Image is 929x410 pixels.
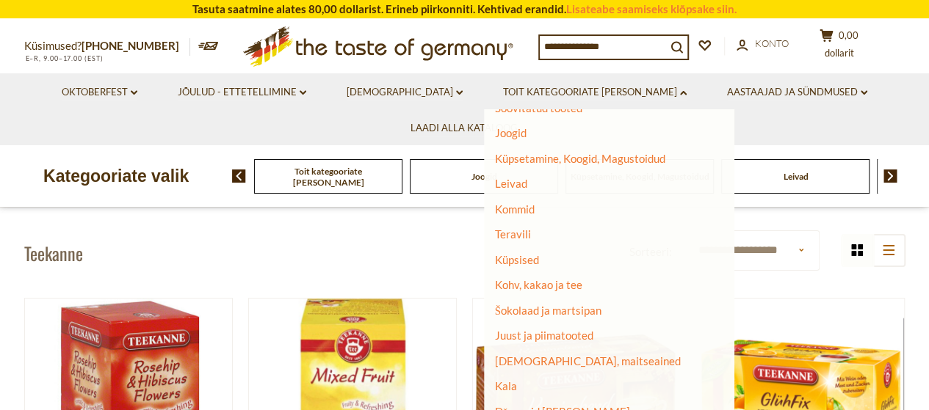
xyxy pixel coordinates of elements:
a: Leivad [783,171,808,182]
a: Teravili [495,227,531,241]
img: järgmine nool [883,169,897,183]
font: Jõulud - ETTETELLIMINE [178,86,297,98]
font: E–R, 9.00–17.00 (EST) [26,54,104,62]
a: Küpsetamine, Koogid, Magustoidud [495,152,665,165]
a: Jõulud - ETTETELLIMINE [178,84,306,100]
a: [DEMOGRAPHIC_DATA] [347,84,463,100]
a: Küpsised [495,253,539,266]
font: [DEMOGRAPHIC_DATA] [347,86,453,98]
a: Oktoberfest [62,84,137,100]
a: Aastaajad ja sündmused [727,84,867,100]
a: [DEMOGRAPHIC_DATA], maitseained [495,354,681,367]
font: Tasuta saatmine alates 80,00 dollarist. Erineb piirkonniti. Kehtivad erandid. [192,2,566,15]
button: 0,00 dollarit [817,29,861,65]
font: Toit kategooriate [PERSON_NAME] [503,86,677,98]
a: Konto [737,36,789,52]
font: Laadi alla kataloog [411,122,518,133]
font: Teekanne [24,240,83,266]
a: Toit kategooriate [PERSON_NAME] [503,84,687,100]
a: Kala [495,379,517,392]
font: Konto [755,37,789,49]
a: Šokolaad ja martsipan [495,304,601,317]
font: Kategooriate valik [43,166,189,186]
a: [PHONE_NUMBER] [82,39,179,52]
font: Toit kategooriate [PERSON_NAME] [293,166,364,188]
a: Laadi alla kataloog [411,120,518,136]
a: Joogid [495,126,527,139]
a: Leivad [495,177,527,190]
img: eelmine nool [232,169,246,183]
a: Kommid [495,202,535,216]
font: Küsimused? [24,39,82,52]
a: Juust ja piimatooted [495,329,593,342]
font: Oktoberfest [62,86,128,98]
a: Toit kategooriate [PERSON_NAME] [259,166,398,188]
a: Lisateabe saamiseks klõpsake siin. [566,2,737,15]
a: Joogid [471,171,497,182]
font: 0,00 dollarit [825,29,859,59]
a: Kohv, kakao ja tee [495,278,582,291]
font: Aastaajad ja sündmused [727,86,858,98]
